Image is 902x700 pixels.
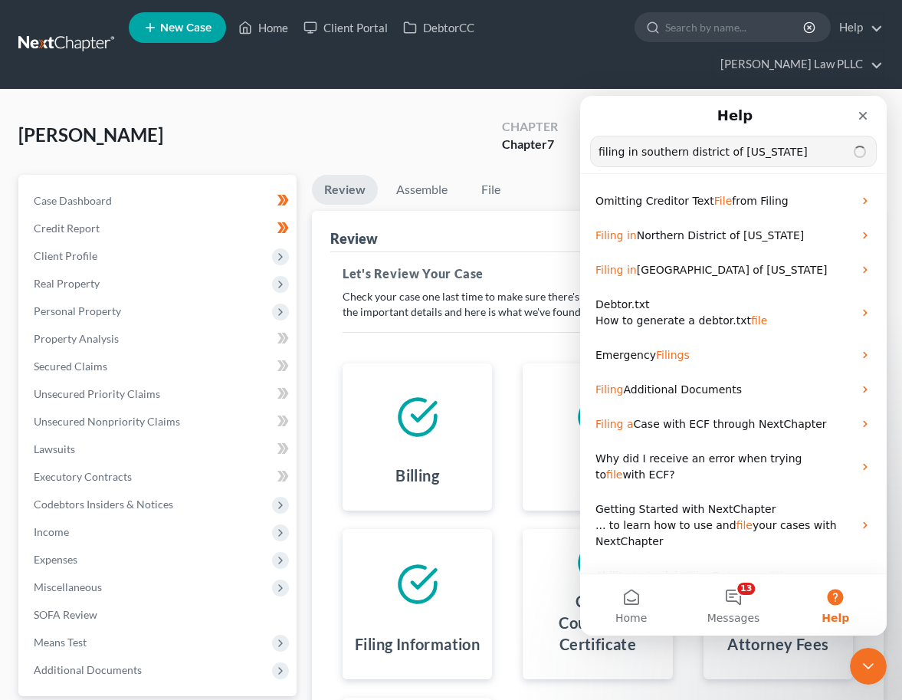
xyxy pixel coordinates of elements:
a: Home [231,14,296,41]
span: Secured Claims [34,360,107,373]
a: Unsecured Nonpriority Claims [21,408,297,435]
span: Additional Documents [34,663,142,676]
a: Lawsuits [21,435,297,463]
iframe: Intercom live chat [850,648,887,685]
span: Unsecured Priority Claims [34,387,160,400]
span: New Case [160,22,212,34]
span: Real Property [34,277,100,290]
span: Expenses [34,553,77,566]
span: Executory Contracts [34,470,132,483]
div: Chapter [502,136,558,153]
a: Unsecured Priority Claims [21,380,297,408]
span: Income [34,525,69,538]
a: DebtorCC [395,14,482,41]
div: Chapter [502,118,558,136]
span: Client Profile [34,249,97,262]
span: Miscellaneous [34,580,102,593]
span: Means Test [34,636,87,649]
h4: Billing [395,465,439,486]
iframe: Intercom live chat [580,96,887,636]
span: Case Dashboard [34,194,112,207]
span: 7 [547,136,554,151]
a: Case Dashboard [21,187,297,215]
a: Review [312,175,378,205]
a: Credit Report [21,215,297,242]
a: Assemble [384,175,460,205]
a: SOFA Review [21,601,297,629]
a: Property Analysis [21,325,297,353]
span: SOFA Review [34,608,97,621]
a: [PERSON_NAME] Law PLLC [713,51,883,78]
h4: Filing Information [355,633,480,655]
span: Property Analysis [34,332,119,345]
span: Codebtors Insiders & Notices [34,498,173,511]
span: Personal Property [34,304,121,317]
a: File [466,175,515,205]
h4: Credit Counseling Certificate [535,590,660,655]
div: Review [330,229,378,248]
a: Client Portal [296,14,395,41]
span: Credit Report [34,222,100,235]
p: Check your case one last time to make sure there's nothing you have missed. We've done a quick ch... [343,289,853,320]
span: Lawsuits [34,442,75,455]
a: Help [831,14,883,41]
span: [PERSON_NAME] [18,123,163,146]
h4: Attorney Fees [727,633,828,655]
input: Search by name... [665,13,805,41]
a: Secured Claims [21,353,297,380]
a: Executory Contracts [21,463,297,491]
span: Unsecured Nonpriority Claims [34,415,180,428]
h5: Let's Review Your Case [343,265,853,283]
